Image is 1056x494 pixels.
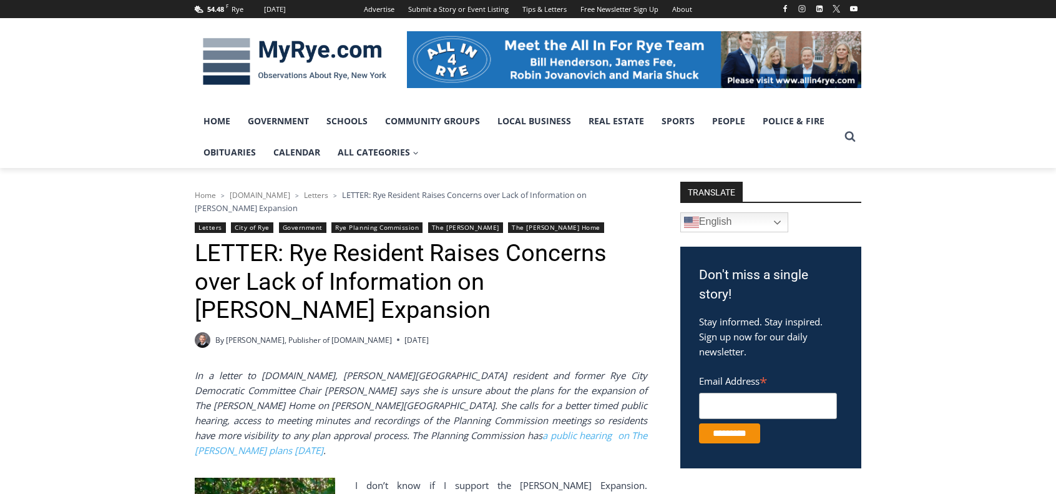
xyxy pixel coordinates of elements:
a: Local Business [489,106,580,137]
a: Letters [304,190,328,200]
a: English [680,212,788,232]
a: Obituaries [195,137,265,168]
a: Police & Fire [754,106,833,137]
a: The [PERSON_NAME] Home [508,222,604,233]
a: Author image [195,332,210,348]
nav: Breadcrumbs [195,189,647,214]
label: Email Address [699,368,837,391]
span: By [215,334,224,346]
a: Community Groups [376,106,489,137]
span: All Categories [338,146,419,159]
img: en [684,215,699,230]
span: > [295,191,299,200]
a: [DOMAIN_NAME] [230,190,290,200]
a: Facebook [778,1,793,16]
a: X [829,1,844,16]
span: > [221,191,225,200]
em: In a letter to [DOMAIN_NAME], [PERSON_NAME][GEOGRAPHIC_DATA] resident and former Rye City Democra... [195,369,647,457]
a: City of Rye [231,222,273,233]
a: Real Estate [580,106,653,137]
a: Schools [318,106,376,137]
a: The [PERSON_NAME] [428,222,503,233]
time: [DATE] [404,334,429,346]
h3: Don't miss a single story! [699,265,843,305]
a: All Categories [329,137,428,168]
div: [DATE] [264,4,286,15]
strong: TRANSLATE [680,182,743,202]
span: 54.48 [207,4,224,14]
a: Rye Planning Commission [331,222,423,233]
a: Sports [653,106,703,137]
a: Calendar [265,137,329,168]
a: Home [195,106,239,137]
img: All in for Rye [407,31,861,87]
div: Rye [232,4,243,15]
a: People [703,106,754,137]
a: Government [279,222,326,233]
span: F [226,2,228,9]
a: Linkedin [812,1,827,16]
span: LETTER: Rye Resident Raises Concerns over Lack of Information on [PERSON_NAME] Expansion [195,189,587,213]
img: MyRye.com [195,29,394,94]
a: YouTube [846,1,861,16]
p: Stay informed. Stay inspired. Sign up now for our daily newsletter. [699,314,843,359]
a: a public hearing on The [PERSON_NAME] plans [DATE] [195,429,647,457]
button: View Search Form [839,126,861,148]
a: Home [195,190,216,200]
a: Government [239,106,318,137]
a: Instagram [794,1,809,16]
a: Letters [195,222,226,233]
a: [PERSON_NAME], Publisher of [DOMAIN_NAME] [226,335,392,345]
nav: Primary Navigation [195,106,839,169]
h1: LETTER: Rye Resident Raises Concerns over Lack of Information on [PERSON_NAME] Expansion [195,239,647,325]
span: > [333,191,337,200]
